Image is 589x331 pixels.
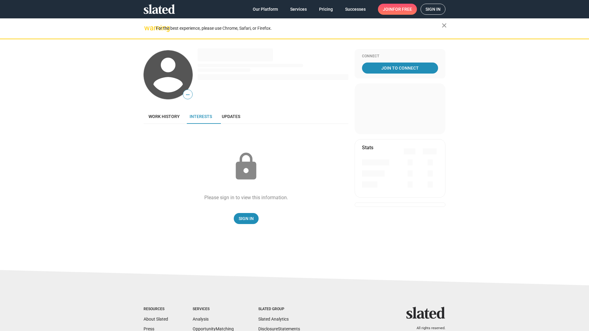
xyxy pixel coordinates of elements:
[144,317,168,321] a: About Slated
[285,4,312,15] a: Services
[425,4,441,14] span: Sign in
[258,307,300,312] div: Slated Group
[231,151,261,182] mat-icon: lock
[248,4,283,15] a: Our Platform
[144,109,185,124] a: Work history
[362,63,438,74] a: Join To Connect
[393,4,412,15] span: for free
[144,307,168,312] div: Resources
[144,24,152,32] mat-icon: warning
[222,114,240,119] span: Updates
[441,22,448,29] mat-icon: close
[193,317,209,321] a: Analysis
[345,4,366,15] span: Successes
[314,4,338,15] a: Pricing
[148,114,180,119] span: Work history
[217,109,245,124] a: Updates
[319,4,333,15] span: Pricing
[383,4,412,15] span: Join
[183,91,192,99] span: —
[258,317,289,321] a: Slated Analytics
[185,109,217,124] a: Interests
[340,4,371,15] a: Successes
[190,114,212,119] span: Interests
[234,213,259,224] a: Sign In
[193,307,234,312] div: Services
[363,63,437,74] span: Join To Connect
[253,4,278,15] span: Our Platform
[239,213,254,224] span: Sign In
[378,4,417,15] a: Joinfor free
[362,144,373,151] mat-card-title: Stats
[421,4,445,15] a: Sign in
[156,24,442,32] div: For the best experience, please use Chrome, Safari, or Firefox.
[362,54,438,59] div: Connect
[204,194,288,201] div: Please sign in to view this information.
[290,4,307,15] span: Services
